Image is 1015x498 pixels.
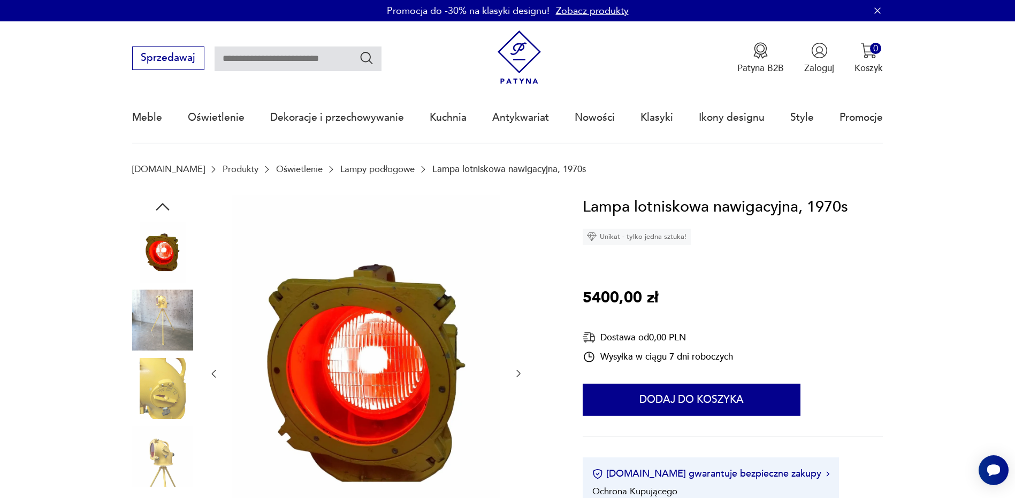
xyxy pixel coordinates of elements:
[223,164,258,174] a: Produkty
[583,286,658,310] p: 5400,00 zł
[854,62,883,74] p: Koszyk
[583,351,733,363] div: Wysyłka w ciągu 7 dni roboczych
[583,229,691,245] div: Unikat - tylko jedna sztuka!
[804,42,834,74] button: Zaloguj
[860,42,877,59] img: Ikona koszyka
[359,50,375,66] button: Szukaj
[592,467,829,480] button: [DOMAIN_NAME] gwarantuje bezpieczne zakupy
[737,62,784,74] p: Patyna B2B
[132,222,193,283] img: Zdjęcie produktu Lampa lotniskowa nawigacyjna, 1970s
[592,469,603,479] img: Ikona certyfikatu
[132,46,204,70] button: Sprzedawaj
[270,93,404,142] a: Dekoracje i przechowywanie
[699,93,765,142] a: Ikony designu
[132,358,193,419] img: Zdjęcie produktu Lampa lotniskowa nawigacyjna, 1970s
[979,455,1009,485] iframe: Smartsupp widget button
[592,485,677,497] li: Ochrona Kupującego
[640,93,673,142] a: Klasyki
[826,471,829,477] img: Ikona strzałki w prawo
[556,4,629,18] a: Zobacz produkty
[737,42,784,74] a: Ikona medaluPatyna B2B
[132,426,193,487] img: Zdjęcie produktu Lampa lotniskowa nawigacyjna, 1970s
[430,93,467,142] a: Kuchnia
[340,164,415,174] a: Lampy podłogowe
[132,290,193,351] img: Zdjęcie produktu Lampa lotniskowa nawigacyjna, 1970s
[132,55,204,63] a: Sprzedawaj
[583,331,596,344] img: Ikona dostawy
[492,30,546,84] img: Patyna - sklep z meblami i dekoracjami vintage
[492,93,549,142] a: Antykwariat
[840,93,883,142] a: Promocje
[132,164,205,174] a: [DOMAIN_NAME]
[854,42,883,74] button: 0Koszyk
[387,4,550,18] p: Promocja do -30% na klasyki designu!
[132,93,162,142] a: Meble
[870,43,881,54] div: 0
[188,93,245,142] a: Oświetlenie
[587,232,597,242] img: Ikona diamentu
[583,195,848,220] h1: Lampa lotniskowa nawigacyjna, 1970s
[737,42,784,74] button: Patyna B2B
[432,164,586,174] p: Lampa lotniskowa nawigacyjna, 1970s
[790,93,814,142] a: Style
[583,384,800,416] button: Dodaj do koszyka
[804,62,834,74] p: Zaloguj
[752,42,769,59] img: Ikona medalu
[811,42,828,59] img: Ikonka użytkownika
[583,331,733,344] div: Dostawa od 0,00 PLN
[276,164,323,174] a: Oświetlenie
[575,93,615,142] a: Nowości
